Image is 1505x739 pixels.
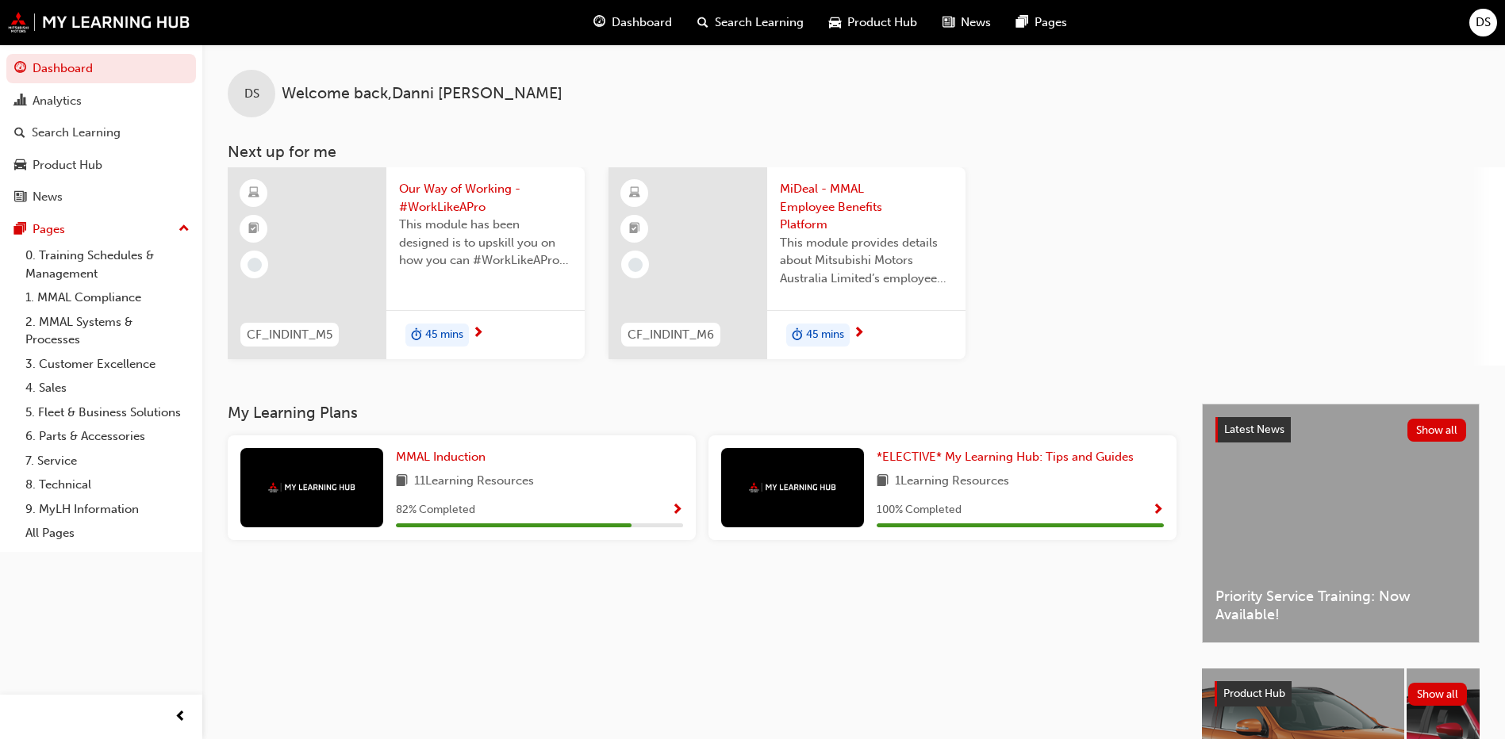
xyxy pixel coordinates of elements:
[396,501,475,519] span: 82 % Completed
[1215,588,1466,623] span: Priority Service Training: Now Available!
[780,180,953,234] span: MiDeal - MMAL Employee Benefits Platform
[19,400,196,425] a: 5. Fleet & Business Solutions
[14,223,26,237] span: pages-icon
[248,258,262,272] span: learningRecordVerb_NONE-icon
[629,219,640,239] span: booktick-icon
[853,327,865,341] span: next-icon
[32,124,121,142] div: Search Learning
[1152,504,1164,518] span: Show Progress
[268,482,355,492] img: mmal
[1224,423,1284,436] span: Latest News
[247,326,332,344] span: CF_INDINT_M5
[6,215,196,244] button: Pages
[399,216,572,270] span: This module has been designed is to upskill you on how you can #WorkLikeAPro at Mitsubishi Motors...
[14,159,26,173] span: car-icon
[1215,681,1467,706] a: Product HubShow all
[697,13,708,33] span: search-icon
[6,118,196,147] a: Search Learning
[877,501,962,519] span: 100 % Completed
[396,472,408,492] span: book-icon
[6,86,196,116] a: Analytics
[671,500,683,520] button: Show Progress
[6,151,196,180] a: Product Hub
[715,13,804,32] span: Search Learning
[930,6,1004,39] a: news-iconNews
[179,219,190,239] span: up-icon
[6,51,196,215] button: DashboardAnalyticsSearch LearningProduct HubNews
[33,92,82,110] div: Analytics
[33,220,65,239] div: Pages
[19,497,196,522] a: 9. MyLH Information
[248,183,259,204] span: learningResourceType_ELEARNING-icon
[396,448,492,466] a: MMAL Induction
[282,85,562,103] span: Welcome back , Danni [PERSON_NAME]
[671,504,683,518] span: Show Progress
[1469,9,1497,36] button: DS
[1004,6,1080,39] a: pages-iconPages
[33,188,63,206] div: News
[244,85,259,103] span: DS
[749,482,836,492] img: mmal
[14,62,26,76] span: guage-icon
[806,326,844,344] span: 45 mins
[612,13,672,32] span: Dashboard
[228,404,1177,422] h3: My Learning Plans
[1476,13,1491,32] span: DS
[943,13,954,33] span: news-icon
[1152,500,1164,520] button: Show Progress
[6,54,196,83] a: Dashboard
[581,6,685,39] a: guage-iconDashboard
[411,325,422,346] span: duration-icon
[33,156,102,174] div: Product Hub
[19,521,196,546] a: All Pages
[829,13,841,33] span: car-icon
[228,167,585,359] a: CF_INDINT_M5Our Way of Working - #WorkLikeAProThis module has been designed is to upskill you on ...
[19,449,196,473] a: 7. Service
[1223,687,1285,700] span: Product Hub
[472,327,484,341] span: next-icon
[175,707,186,727] span: prev-icon
[19,352,196,377] a: 3. Customer Excellence
[1407,419,1467,442] button: Show all
[202,143,1505,161] h3: Next up for me
[396,450,486,464] span: MMAL Induction
[609,167,966,359] a: CF_INDINT_M6MiDeal - MMAL Employee Benefits PlatformThis module provides details about Mitsubishi...
[628,258,643,272] span: learningRecordVerb_NONE-icon
[19,473,196,497] a: 8. Technical
[1215,417,1466,442] a: Latest NewsShow all
[399,180,572,216] span: Our Way of Working - #WorkLikeAPro
[1035,13,1067,32] span: Pages
[877,448,1140,466] a: *ELECTIVE* My Learning Hub: Tips and Guides
[780,234,953,288] span: This module provides details about Mitsubishi Motors Australia Limited’s employee benefits platfo...
[816,6,930,39] a: car-iconProduct Hub
[895,472,1009,492] span: 1 Learning Resources
[14,126,25,140] span: search-icon
[1408,683,1468,706] button: Show all
[19,285,196,310] a: 1. MMAL Compliance
[877,450,1134,464] span: *ELECTIVE* My Learning Hub: Tips and Guides
[685,6,816,39] a: search-iconSearch Learning
[6,182,196,212] a: News
[877,472,889,492] span: book-icon
[19,376,196,400] a: 4. Sales
[414,472,534,492] span: 11 Learning Resources
[14,94,26,109] span: chart-icon
[8,12,190,33] img: mmal
[628,326,714,344] span: CF_INDINT_M6
[19,243,196,285] a: 0. Training Schedules & Management
[847,13,917,32] span: Product Hub
[593,13,605,33] span: guage-icon
[19,424,196,449] a: 6. Parts & Accessories
[1016,13,1028,33] span: pages-icon
[425,326,463,344] span: 45 mins
[14,190,26,205] span: news-icon
[19,310,196,352] a: 2. MMAL Systems & Processes
[248,219,259,239] span: booktick-icon
[1202,404,1480,643] a: Latest NewsShow allPriority Service Training: Now Available!
[961,13,991,32] span: News
[629,183,640,204] span: learningResourceType_ELEARNING-icon
[792,325,803,346] span: duration-icon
